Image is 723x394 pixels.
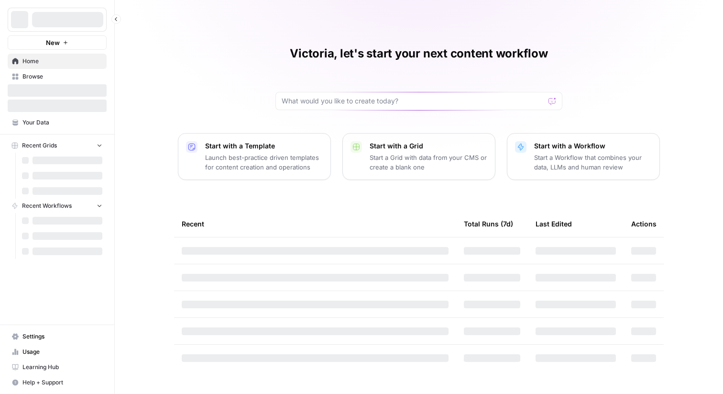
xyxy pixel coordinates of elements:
input: What would you like to create today? [282,96,545,106]
button: Start with a GridStart a Grid with data from your CMS or create a blank one [342,133,495,180]
span: New [46,38,60,47]
p: Start with a Grid [370,141,487,151]
p: Start with a Workflow [534,141,652,151]
span: Recent Grids [22,141,57,150]
a: Learning Hub [8,360,107,375]
button: Recent Workflows [8,199,107,213]
p: Start a Grid with data from your CMS or create a blank one [370,153,487,172]
span: Help + Support [22,378,102,387]
button: Start with a TemplateLaunch best-practice driven templates for content creation and operations [178,133,331,180]
div: Last Edited [536,211,572,237]
a: Usage [8,344,107,360]
span: Recent Workflows [22,202,72,210]
button: Help + Support [8,375,107,390]
button: Start with a WorkflowStart a Workflow that combines your data, LLMs and human review [507,133,660,180]
span: Browse [22,72,102,81]
span: Learning Hub [22,363,102,371]
span: Home [22,57,102,66]
span: Your Data [22,118,102,127]
a: Home [8,54,107,69]
div: Total Runs (7d) [464,211,513,237]
div: Actions [631,211,657,237]
button: New [8,35,107,50]
button: Recent Grids [8,138,107,153]
span: Usage [22,348,102,356]
a: Settings [8,329,107,344]
p: Launch best-practice driven templates for content creation and operations [205,153,323,172]
p: Start with a Template [205,141,323,151]
div: Recent [182,211,449,237]
h1: Victoria, let's start your next content workflow [290,46,548,61]
p: Start a Workflow that combines your data, LLMs and human review [534,153,652,172]
span: Settings [22,332,102,341]
a: Your Data [8,115,107,130]
a: Browse [8,69,107,84]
